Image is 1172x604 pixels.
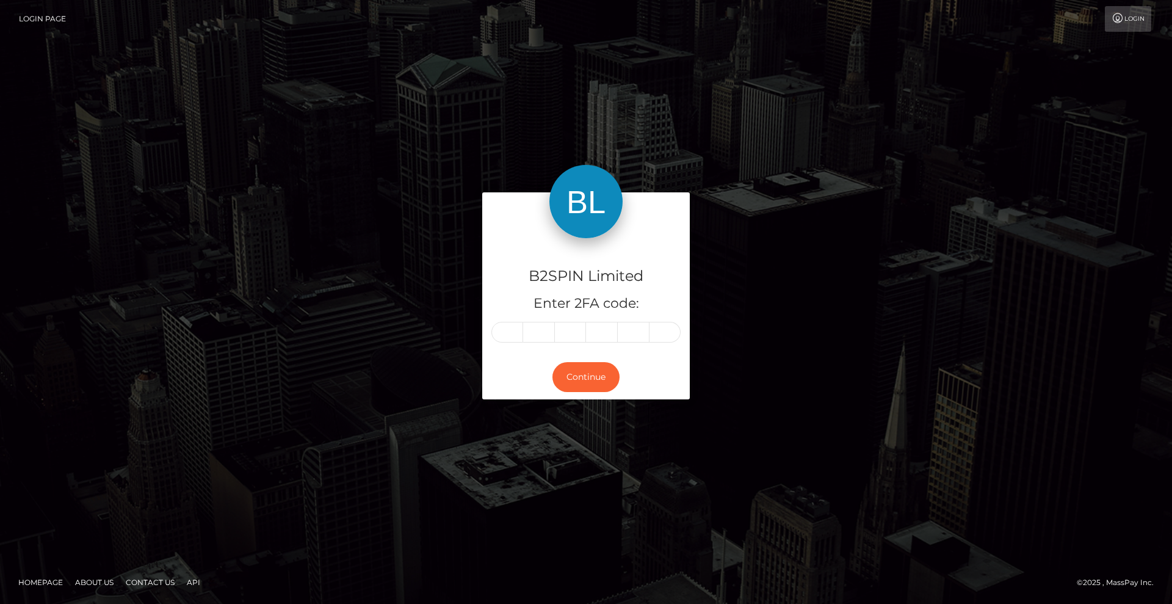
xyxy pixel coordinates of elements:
button: Continue [552,362,620,392]
a: Contact Us [121,573,179,592]
img: B2SPIN Limited [549,165,623,238]
h5: Enter 2FA code: [491,294,681,313]
div: © 2025 , MassPay Inc. [1077,576,1163,589]
a: API [182,573,205,592]
a: Login Page [19,6,66,32]
a: Homepage [13,573,68,592]
a: About Us [70,573,118,592]
a: Login [1105,6,1151,32]
h4: B2SPIN Limited [491,266,681,287]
